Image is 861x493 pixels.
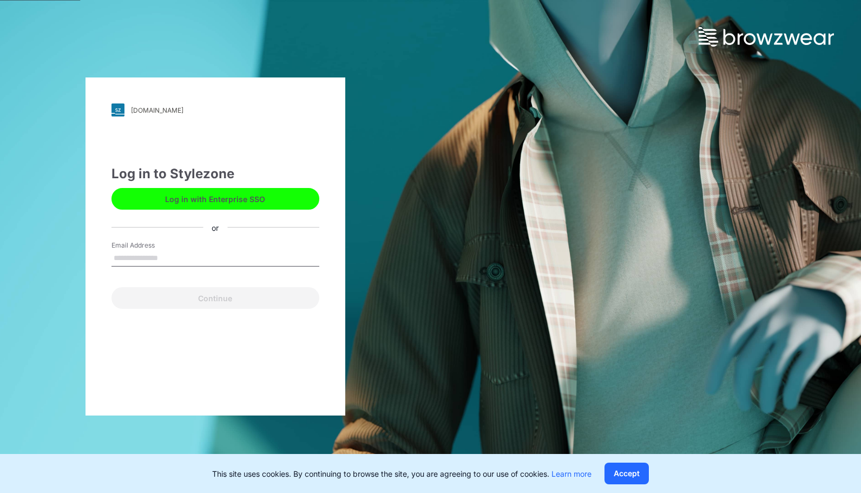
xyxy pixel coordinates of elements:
[111,103,319,116] a: [DOMAIN_NAME]
[131,106,183,114] div: [DOMAIN_NAME]
[111,103,124,116] img: svg+xml;base64,PHN2ZyB3aWR0aD0iMjgiIGhlaWdodD0iMjgiIHZpZXdCb3g9IjAgMCAyOCAyOCIgZmlsbD0ibm9uZSIgeG...
[111,164,319,184] div: Log in to Stylezone
[203,222,227,233] div: or
[699,27,834,47] img: browzwear-logo.73288ffb.svg
[111,188,319,210] button: Log in with Enterprise SSO
[604,463,649,484] button: Accept
[551,469,591,478] a: Learn more
[111,241,187,250] label: Email Address
[212,468,591,479] p: This site uses cookies. By continuing to browse the site, you are agreeing to our use of cookies.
